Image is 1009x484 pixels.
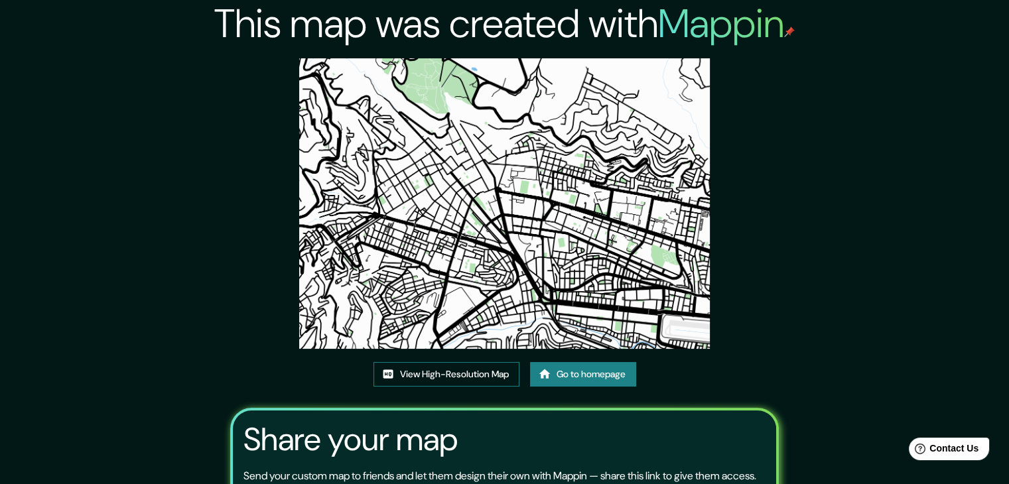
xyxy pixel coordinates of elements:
[530,362,636,387] a: Go to homepage
[373,362,519,387] a: View High-Resolution Map
[891,432,994,469] iframe: Help widget launcher
[784,27,795,37] img: mappin-pin
[299,58,710,349] img: created-map
[243,421,458,458] h3: Share your map
[243,468,756,484] p: Send your custom map to friends and let them design their own with Mappin — share this link to gi...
